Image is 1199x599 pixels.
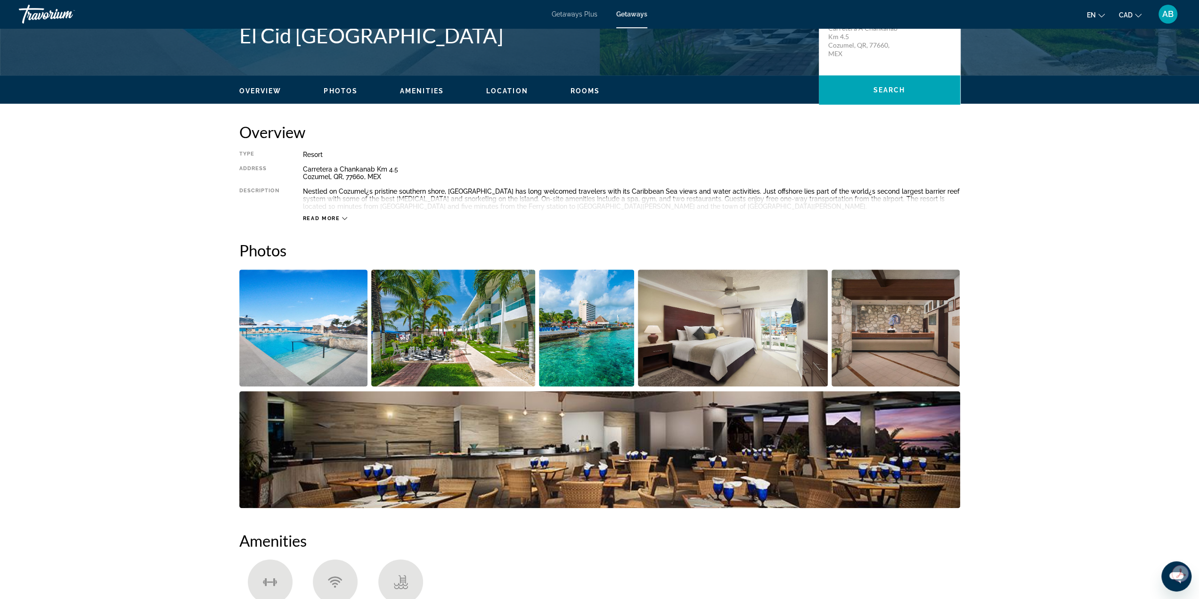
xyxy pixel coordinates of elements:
[303,215,340,222] span: Read more
[400,87,444,95] button: Amenities
[873,86,905,94] span: Search
[1156,4,1180,24] button: User Menu
[303,215,348,222] button: Read more
[616,10,647,18] a: Getaways
[239,241,960,260] h2: Photos
[239,123,960,141] h2: Overview
[539,269,635,387] button: Open full-screen image slider
[1087,8,1105,22] button: Change language
[239,269,368,387] button: Open full-screen image slider
[324,87,358,95] button: Photos
[1161,561,1191,591] iframe: Button to launch messaging window
[239,87,282,95] button: Overview
[1087,11,1096,19] span: en
[819,75,960,105] button: Search
[371,269,535,387] button: Open full-screen image slider
[303,151,960,158] div: Resort
[239,151,279,158] div: Type
[1119,11,1133,19] span: CAD
[239,188,279,210] div: Description
[239,531,960,550] h2: Amenities
[19,2,113,26] a: Travorium
[828,24,904,58] p: Carretera a Chankanab Km 4.5 Cozumel, QR, 77660, MEX
[239,165,279,181] div: Address
[1119,8,1142,22] button: Change currency
[239,391,960,509] button: Open full-screen image slider
[571,87,600,95] button: Rooms
[638,269,828,387] button: Open full-screen image slider
[239,23,809,48] h1: El Cid [GEOGRAPHIC_DATA]
[832,269,960,387] button: Open full-screen image slider
[303,165,960,181] div: Carretera a Chankanab Km 4.5 Cozumel, QR, 77660, MEX
[1162,9,1174,19] span: AB
[552,10,597,18] a: Getaways Plus
[303,188,960,210] div: Nestled on Cozumel¿s pristine southern shore, [GEOGRAPHIC_DATA] has long welcomed travelers with ...
[486,87,528,95] button: Location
